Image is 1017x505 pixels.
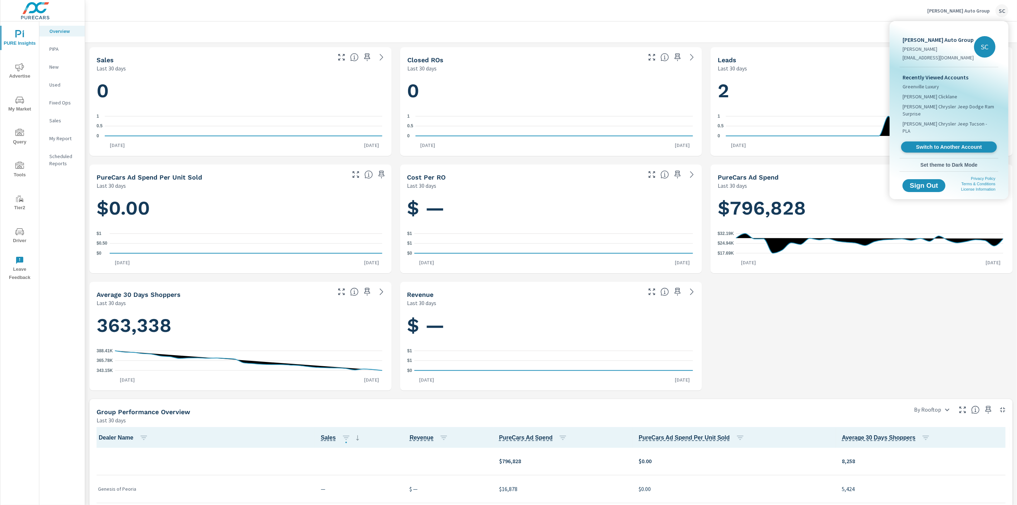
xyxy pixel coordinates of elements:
[903,45,974,53] p: [PERSON_NAME]
[903,93,957,100] span: [PERSON_NAME] Clicklane
[903,54,974,61] p: [EMAIL_ADDRESS][DOMAIN_NAME]
[903,179,945,192] button: Sign Out
[903,120,996,134] span: [PERSON_NAME] Chrysler Jeep Tucson - PLA
[908,182,940,189] span: Sign Out
[903,35,974,44] p: [PERSON_NAME] Auto Group
[903,73,996,82] p: Recently Viewed Accounts
[903,83,939,90] span: Greenville Luxury
[961,187,996,191] a: License Information
[905,144,993,151] span: Switch to Another Account
[974,36,996,58] div: SC
[971,176,996,181] a: Privacy Policy
[901,142,997,153] a: Switch to Another Account
[900,158,998,171] button: Set theme to Dark Mode
[903,103,996,117] span: [PERSON_NAME] Chrysler Jeep Dodge Ram Surprise
[962,182,996,186] a: Terms & Conditions
[903,162,996,168] span: Set theme to Dark Mode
